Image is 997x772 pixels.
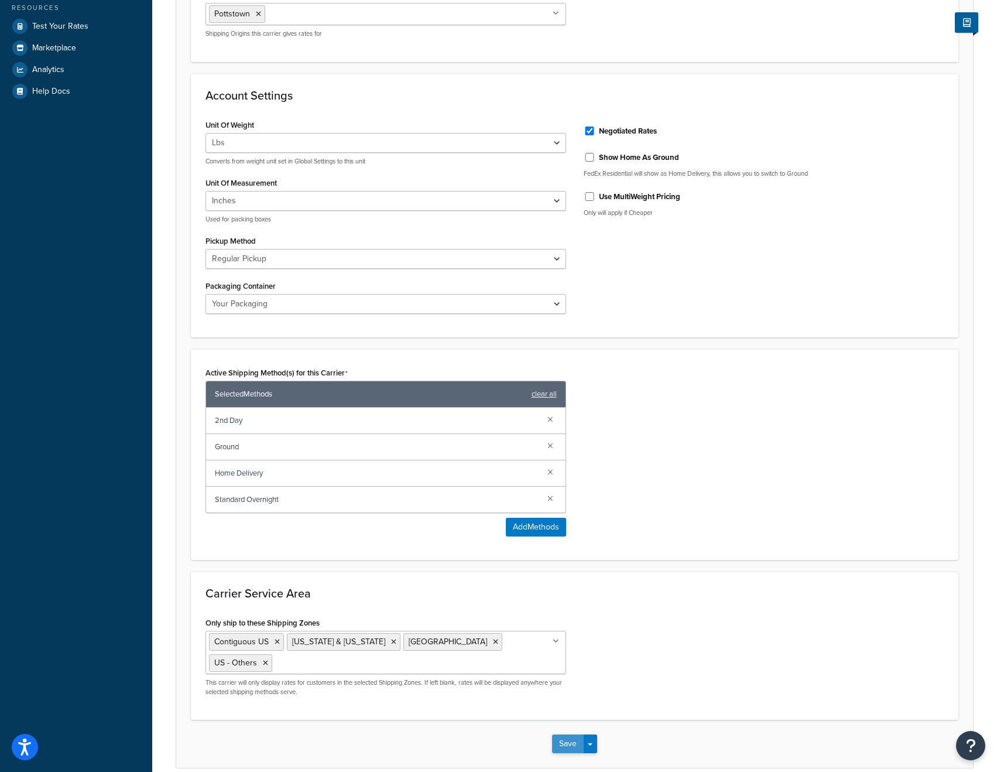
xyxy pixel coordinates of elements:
[215,491,538,508] span: Standard Overnight
[214,8,250,20] span: Pottstown
[599,152,679,163] label: Show Home As Ground
[205,29,566,38] p: Shipping Origins this carrier gives rates for
[205,619,320,627] label: Only ship to these Shipping Zones
[9,16,143,37] a: Test Your Rates
[955,12,978,33] button: Show Help Docs
[215,386,526,402] span: Selected Methods
[599,192,680,202] label: Use MultiWeight Pricing
[9,59,143,80] a: Analytics
[32,22,88,32] span: Test Your Rates
[32,43,76,53] span: Marketplace
[205,215,566,224] p: Used for packing boxes
[205,587,944,600] h3: Carrier Service Area
[9,37,143,59] a: Marketplace
[205,179,277,187] label: Unit Of Measurement
[32,65,64,75] span: Analytics
[205,282,276,291] label: Packaging Container
[584,209,944,217] p: Only will apply if Cheaper
[214,636,269,648] span: Contiguous US
[956,731,985,760] button: Open Resource Center
[205,368,348,378] label: Active Shipping Method(s) for this Carrier
[599,126,657,136] label: Negotiated Rates
[215,465,538,481] span: Home Delivery
[205,678,566,696] p: This carrier will only display rates for customers in the selected Shipping Zones. If left blank,...
[205,157,566,166] p: Converts from weight unit set in Global Settings to this unit
[9,81,143,102] a: Help Docs
[292,636,385,648] span: [US_STATE] & [US_STATE]
[215,412,538,429] span: 2nd Day
[506,518,566,537] button: AddMethods
[409,636,487,648] span: [GEOGRAPHIC_DATA]
[214,657,257,669] span: US - Others
[9,3,143,13] div: Resources
[215,439,538,455] span: Ground
[205,121,254,129] label: Unit Of Weight
[32,87,70,97] span: Help Docs
[584,169,944,178] p: FedEx Residential will show as Home Delivery, this allows you to switch to Ground
[532,386,557,402] a: clear all
[205,237,256,245] label: Pickup Method
[552,735,584,753] button: Save
[205,89,944,102] h3: Account Settings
